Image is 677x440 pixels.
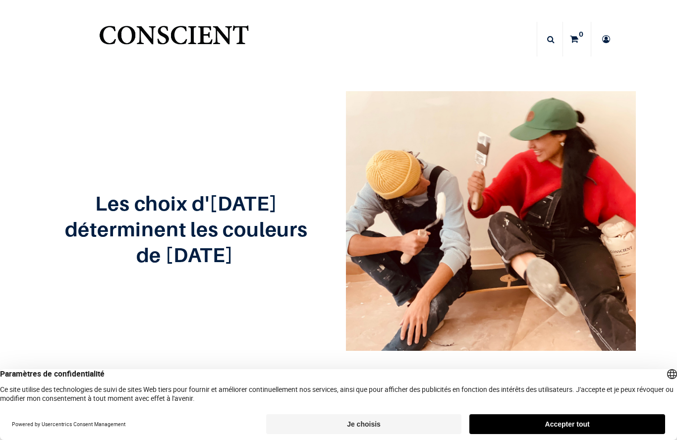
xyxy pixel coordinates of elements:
h2: de [DATE] [41,244,331,266]
h2: Les choix d'[DATE] [41,192,331,214]
h2: déterminent les couleurs [41,218,331,240]
sup: 0 [576,29,586,39]
a: Logo of Conscient [97,20,250,59]
a: 0 [563,22,591,56]
img: Conscient [97,20,250,59]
